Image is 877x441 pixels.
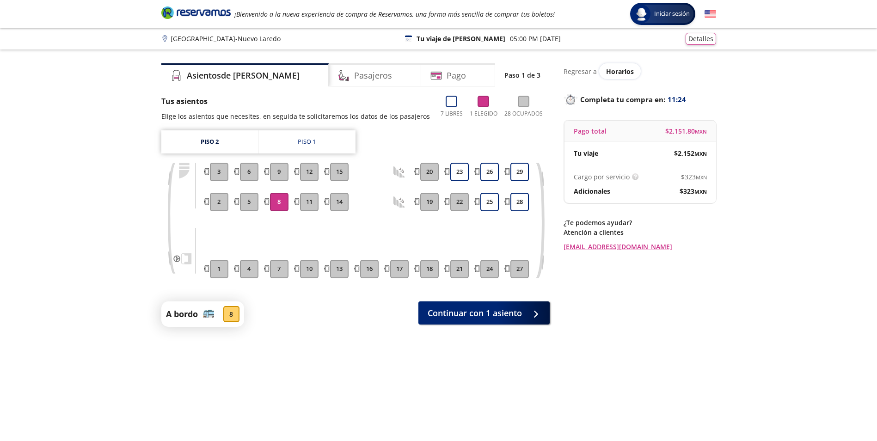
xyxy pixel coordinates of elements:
[420,163,439,181] button: 20
[258,130,356,153] a: Piso 1
[171,34,281,43] p: [GEOGRAPHIC_DATA] - Nuevo Laredo
[300,163,319,181] button: 12
[480,260,499,278] button: 24
[510,193,529,211] button: 28
[696,174,707,181] small: MXN
[510,34,561,43] p: 05:00 PM [DATE]
[161,96,430,107] p: Tus asientos
[694,150,707,157] small: MXN
[668,94,686,105] span: 11:24
[441,110,463,118] p: 7 Libres
[695,128,707,135] small: MXN
[564,218,716,227] p: ¿Te podemos ayudar?
[574,186,610,196] p: Adicionales
[330,163,349,181] button: 15
[417,34,505,43] p: Tu viaje de [PERSON_NAME]
[480,193,499,211] button: 25
[187,69,300,82] h4: Asientos de [PERSON_NAME]
[161,111,430,121] p: Elige los asientos que necesites, en seguida te solicitaremos los datos de los pasajeros
[161,6,231,22] a: Brand Logo
[564,63,716,79] div: Regresar a ver horarios
[504,110,543,118] p: 28 Ocupados
[680,186,707,196] span: $ 323
[510,260,529,278] button: 27
[240,260,258,278] button: 4
[330,193,349,211] button: 14
[390,260,409,278] button: 17
[705,8,716,20] button: English
[270,163,288,181] button: 9
[510,163,529,181] button: 29
[470,110,497,118] p: 1 Elegido
[210,163,228,181] button: 3
[823,387,868,432] iframe: Messagebird Livechat Widget
[480,163,499,181] button: 26
[240,193,258,211] button: 5
[650,9,693,18] span: Iniciar sesión
[354,69,392,82] h4: Pasajeros
[564,242,716,251] a: [EMAIL_ADDRESS][DOMAIN_NAME]
[450,260,469,278] button: 21
[564,93,716,106] p: Completa tu compra en :
[161,130,258,153] a: Piso 2
[428,307,522,319] span: Continuar con 1 asiento
[166,308,198,320] p: A bordo
[450,193,469,211] button: 22
[210,193,228,211] button: 2
[330,260,349,278] button: 13
[681,172,707,182] span: $ 323
[574,172,630,182] p: Cargo por servicio
[270,260,288,278] button: 7
[298,137,316,147] div: Piso 1
[223,306,239,322] div: 8
[418,301,550,325] button: Continuar con 1 asiento
[665,126,707,136] span: $ 2,151.80
[240,163,258,181] button: 6
[420,193,439,211] button: 19
[161,6,231,19] i: Brand Logo
[606,67,634,76] span: Horarios
[300,260,319,278] button: 10
[420,260,439,278] button: 18
[686,33,716,45] button: Detalles
[564,67,597,76] p: Regresar a
[574,126,607,136] p: Pago total
[300,193,319,211] button: 11
[674,148,707,158] span: $ 2,152
[574,148,598,158] p: Tu viaje
[447,69,466,82] h4: Pago
[360,260,379,278] button: 16
[694,188,707,195] small: MXN
[450,163,469,181] button: 23
[234,10,555,18] em: ¡Bienvenido a la nueva experiencia de compra de Reservamos, una forma más sencilla de comprar tus...
[504,70,540,80] p: Paso 1 de 3
[210,260,228,278] button: 1
[564,227,716,237] p: Atención a clientes
[270,193,288,211] button: 8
